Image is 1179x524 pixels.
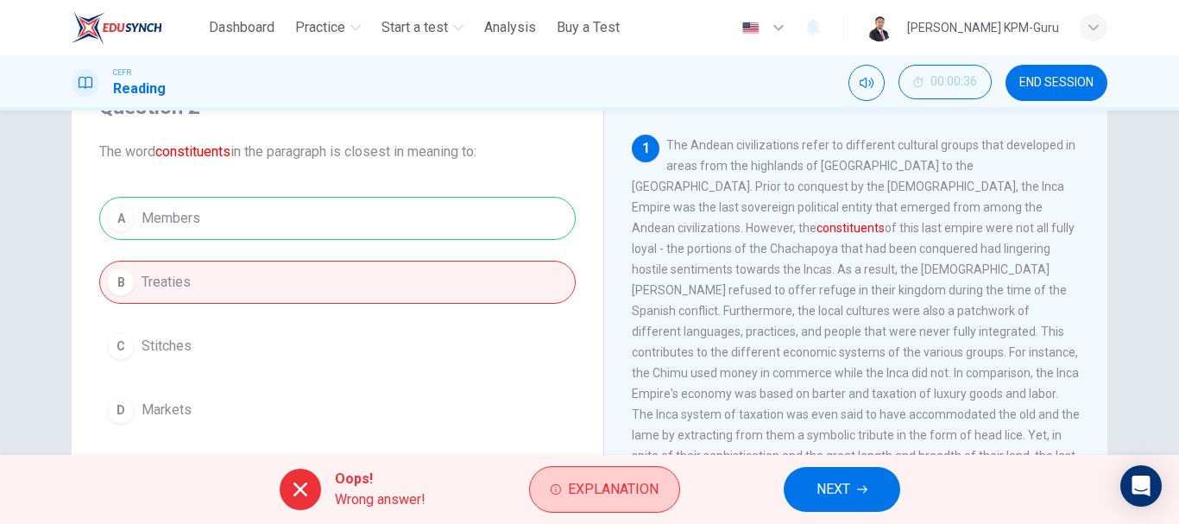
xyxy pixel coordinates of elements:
span: The word in the paragraph is closest in meaning to: [99,142,576,162]
span: Start a test [381,17,448,38]
font: constituents [155,143,230,160]
span: 00:00:36 [930,75,977,89]
div: Mute [848,65,885,101]
button: Analysis [477,12,543,43]
div: Hide [898,65,992,101]
span: Buy a Test [557,17,620,38]
button: 00:00:36 [898,65,992,99]
button: END SESSION [1006,65,1107,101]
button: Dashboard [202,12,281,43]
span: Practice [295,17,345,38]
span: END SESSION [1019,76,1094,90]
span: Oops! [335,469,426,489]
span: Explanation [568,477,659,502]
button: Practice [288,12,368,43]
span: NEXT [816,477,850,502]
img: ELTC logo [72,10,162,45]
button: Buy a Test [550,12,627,43]
div: Open Intercom Messenger [1120,465,1162,507]
span: Wrong answer! [335,489,426,510]
span: Analysis [484,17,536,38]
span: CEFR [113,66,131,79]
button: Start a test [375,12,470,43]
button: NEXT [784,467,900,512]
span: Dashboard [209,17,274,38]
button: Explanation [529,466,680,513]
a: ELTC logo [72,10,202,45]
h1: Reading [113,79,166,99]
div: [PERSON_NAME] KPM-Guru [907,17,1059,38]
span: The Andean civilizations refer to different cultural groups that developed in areas from the high... [632,138,1080,483]
img: Profile picture [866,14,893,41]
div: 1 [632,135,659,162]
img: en [740,22,761,35]
font: constituents [816,221,885,235]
